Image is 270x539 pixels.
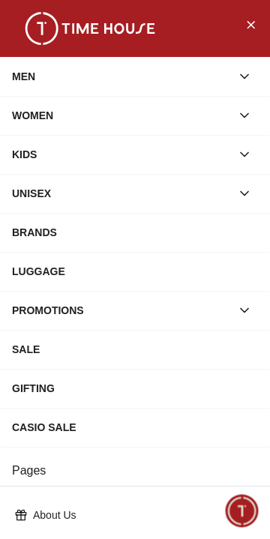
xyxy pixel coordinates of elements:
[12,375,258,402] div: GIFTING
[15,12,165,45] img: ...
[12,141,231,168] div: KIDS
[12,219,258,246] div: BRANDS
[238,12,262,36] button: Close Menu
[12,336,258,363] div: SALE
[33,508,249,523] p: About Us
[12,414,258,441] div: CASIO SALE
[12,258,258,285] div: LUGGAGE
[226,495,259,528] div: Chat Widget
[12,297,231,324] div: PROMOTIONS
[12,63,231,90] div: MEN
[12,102,231,129] div: WOMEN
[12,180,231,207] div: UNISEX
